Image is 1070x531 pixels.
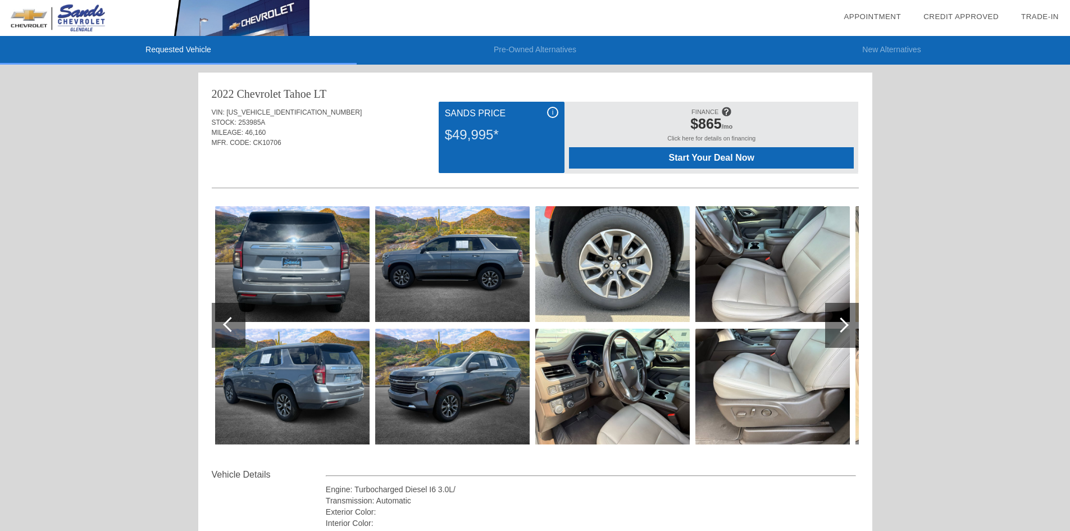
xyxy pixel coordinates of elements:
[375,206,530,322] img: image.aspx
[314,86,327,102] div: LT
[212,86,311,102] div: 2022 Chevrolet Tahoe
[552,108,554,116] span: i
[238,119,265,126] span: 253985A
[445,107,558,120] div: Sands Price
[326,506,857,518] div: Exterior Color:
[212,468,326,482] div: Vehicle Details
[569,135,854,147] div: Click here for details on financing
[326,495,857,506] div: Transmission: Automatic
[212,139,252,147] span: MFR. CODE:
[713,36,1070,65] li: New Alternatives
[253,139,281,147] span: CK10706
[326,484,857,495] div: Engine: Turbocharged Diesel I6 3.0L/
[691,108,718,115] span: FINANCE
[215,206,370,322] img: image.aspx
[690,116,722,131] span: $865
[923,12,999,21] a: Credit Approved
[215,329,370,444] img: image.aspx
[535,329,690,444] img: image.aspx
[855,206,1010,322] img: image.aspx
[695,206,850,322] img: image.aspx
[844,12,901,21] a: Appointment
[695,329,850,444] img: image.aspx
[212,108,225,116] span: VIN:
[445,120,558,149] div: $49,995*
[245,129,266,137] span: 46,160
[375,329,530,444] img: image.aspx
[1021,12,1059,21] a: Trade-In
[326,518,857,529] div: Interior Color:
[226,108,362,116] span: [US_VEHICLE_IDENTIFICATION_NUMBER]
[575,116,848,135] div: /mo
[212,119,236,126] span: STOCK:
[212,155,859,173] div: Quoted on [DATE] 12:02:37 PM
[212,129,244,137] span: MILEAGE:
[357,36,713,65] li: Pre-Owned Alternatives
[855,329,1010,444] img: image.aspx
[583,153,840,163] span: Start Your Deal Now
[535,206,690,322] img: image.aspx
